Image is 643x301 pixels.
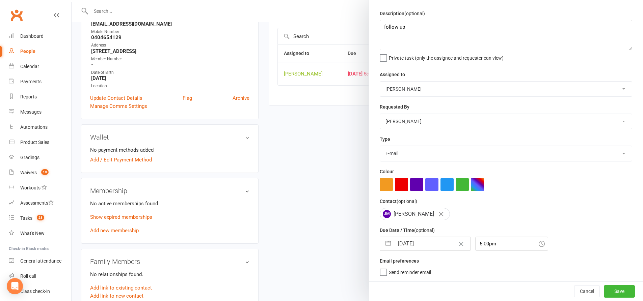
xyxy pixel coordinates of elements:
label: Email preferences [380,257,419,265]
div: Messages [20,109,42,115]
span: 19 [41,169,49,175]
div: Class check-in [20,289,50,294]
a: Payments [9,74,71,89]
div: Roll call [20,273,36,279]
a: Roll call [9,269,71,284]
div: Assessments [20,200,54,206]
a: Class kiosk mode [9,284,71,299]
span: 28 [37,215,44,220]
label: Description [380,10,425,17]
div: Waivers [20,170,37,175]
div: Automations [20,124,48,130]
div: Open Intercom Messenger [7,278,23,294]
div: Calendar [20,64,39,69]
label: Assigned to [380,71,405,78]
a: Dashboard [9,29,71,44]
div: [PERSON_NAME] [380,208,450,220]
div: Product Sales [20,140,49,145]
a: What's New [9,226,71,241]
a: Workouts [9,180,71,195]
div: Reports [20,94,37,99]
button: Save [604,285,635,297]
a: Calendar [9,59,71,74]
div: What's New [20,231,45,236]
div: Dashboard [20,33,44,39]
div: General attendance [20,258,61,264]
a: Clubworx [8,7,25,24]
button: Cancel [574,285,600,297]
a: Product Sales [9,135,71,150]
a: Tasks 28 [9,211,71,226]
div: Payments [20,79,42,84]
a: People [9,44,71,59]
label: Type [380,136,390,143]
a: Gradings [9,150,71,165]
small: (optional) [404,11,425,16]
small: (optional) [397,199,417,204]
span: Private task (only the assignee and requester can view) [389,53,504,61]
span: Send reminder email [389,267,431,275]
div: People [20,49,35,54]
a: Reports [9,89,71,104]
div: Gradings [20,155,39,160]
div: Workouts [20,185,41,190]
label: Requested By [380,103,409,111]
div: Tasks [20,215,32,221]
a: Messages [9,104,71,120]
a: Assessments [9,195,71,211]
span: JM [383,210,391,218]
small: (optional) [414,228,435,233]
a: Waivers 19 [9,165,71,180]
label: Due Date / Time [380,227,435,234]
a: General attendance kiosk mode [9,253,71,269]
label: Colour [380,168,394,175]
a: Automations [9,120,71,135]
label: Contact [380,198,417,205]
textarea: follow up [380,20,632,50]
button: Clear Date [455,237,467,250]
